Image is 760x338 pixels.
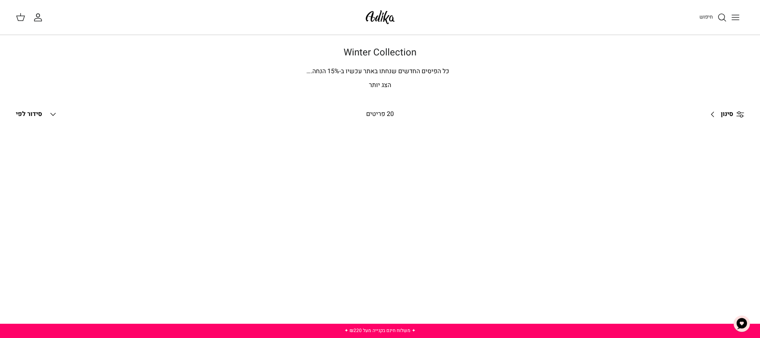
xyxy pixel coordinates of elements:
a: חיפוש [699,13,727,22]
span: סינון [721,109,733,120]
a: ✦ משלוח חינם בקנייה מעל ₪220 ✦ [344,327,416,334]
span: כל הפיסים החדשים שנחתו באתר עכשיו ב- [339,66,449,76]
span: % הנחה. [306,66,339,76]
span: 15 [327,66,334,76]
div: 20 פריטים [296,109,464,120]
span: חיפוש [699,13,713,21]
p: הצג יותר [103,80,657,91]
a: החשבון שלי [33,13,46,22]
a: סינון [705,105,744,124]
span: סידור לפי [16,109,42,119]
button: סידור לפי [16,106,58,123]
button: צ'אט [730,312,754,336]
h1: Winter Collection [103,47,657,59]
img: Adika IL [363,8,397,27]
button: Toggle menu [727,9,744,26]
